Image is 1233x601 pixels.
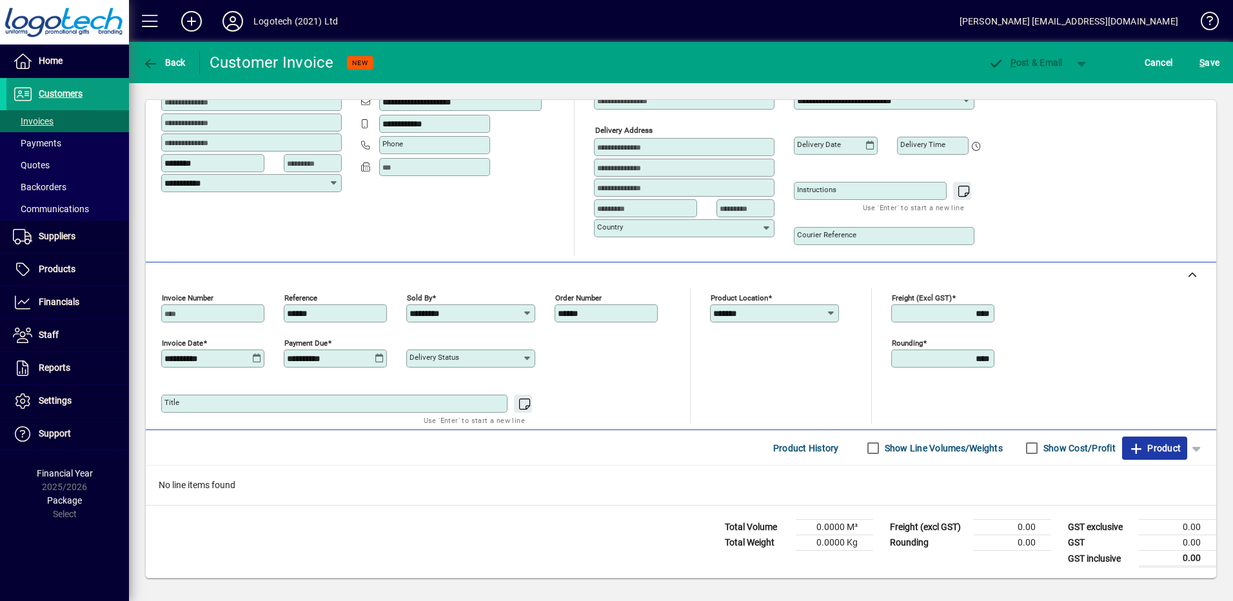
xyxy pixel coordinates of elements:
[6,286,129,319] a: Financials
[883,520,974,535] td: Freight (excl GST)
[1196,51,1223,74] button: Save
[974,535,1051,551] td: 0.00
[39,88,83,99] span: Customers
[597,222,623,232] mat-label: Country
[974,520,1051,535] td: 0.00
[988,57,1063,68] span: ost & Email
[960,11,1178,32] div: [PERSON_NAME] [EMAIL_ADDRESS][DOMAIN_NAME]
[6,385,129,417] a: Settings
[1199,57,1205,68] span: S
[253,11,338,32] div: Logotech (2021) Ltd
[1061,535,1139,551] td: GST
[129,51,200,74] app-page-header-button: Back
[892,293,952,302] mat-label: Freight (excl GST)
[6,319,129,351] a: Staff
[6,132,129,154] a: Payments
[284,293,317,302] mat-label: Reference
[718,535,796,551] td: Total Weight
[39,330,59,340] span: Staff
[13,160,50,170] span: Quotes
[796,535,873,551] td: 0.0000 Kg
[1011,57,1016,68] span: P
[13,182,66,192] span: Backorders
[1191,3,1217,44] a: Knowledge Base
[1129,438,1181,458] span: Product
[711,293,768,302] mat-label: Product location
[6,45,129,77] a: Home
[900,140,945,149] mat-label: Delivery time
[6,253,129,286] a: Products
[1061,551,1139,567] td: GST inclusive
[162,293,213,302] mat-label: Invoice number
[1041,442,1116,455] label: Show Cost/Profit
[555,293,602,302] mat-label: Order number
[143,57,186,68] span: Back
[352,59,368,67] span: NEW
[39,264,75,274] span: Products
[284,339,328,348] mat-label: Payment due
[6,418,129,450] a: Support
[797,140,841,149] mat-label: Delivery date
[797,230,856,239] mat-label: Courier Reference
[13,204,89,214] span: Communications
[13,116,54,126] span: Invoices
[212,10,253,33] button: Profile
[882,442,1003,455] label: Show Line Volumes/Weights
[210,52,334,73] div: Customer Invoice
[39,362,70,373] span: Reports
[39,231,75,241] span: Suppliers
[718,520,796,535] td: Total Volume
[1139,520,1216,535] td: 0.00
[768,437,844,460] button: Product History
[1199,52,1219,73] span: ave
[1145,52,1173,73] span: Cancel
[6,352,129,384] a: Reports
[407,293,432,302] mat-label: Sold by
[13,138,61,148] span: Payments
[424,413,525,428] mat-hint: Use 'Enter' to start a new line
[6,110,129,132] a: Invoices
[6,154,129,176] a: Quotes
[1122,437,1187,460] button: Product
[171,10,212,33] button: Add
[139,51,189,74] button: Back
[1141,51,1176,74] button: Cancel
[1139,551,1216,567] td: 0.00
[773,438,839,458] span: Product History
[883,535,974,551] td: Rounding
[382,139,403,148] mat-label: Phone
[37,468,93,478] span: Financial Year
[409,353,459,362] mat-label: Delivery status
[39,297,79,307] span: Financials
[39,428,71,438] span: Support
[39,55,63,66] span: Home
[39,395,72,406] span: Settings
[1061,520,1139,535] td: GST exclusive
[796,520,873,535] td: 0.0000 M³
[162,339,203,348] mat-label: Invoice date
[892,339,923,348] mat-label: Rounding
[47,495,82,506] span: Package
[6,176,129,198] a: Backorders
[981,51,1069,74] button: Post & Email
[6,198,129,220] a: Communications
[164,398,179,407] mat-label: Title
[6,221,129,253] a: Suppliers
[146,466,1216,505] div: No line items found
[797,185,836,194] mat-label: Instructions
[863,200,964,215] mat-hint: Use 'Enter' to start a new line
[1139,535,1216,551] td: 0.00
